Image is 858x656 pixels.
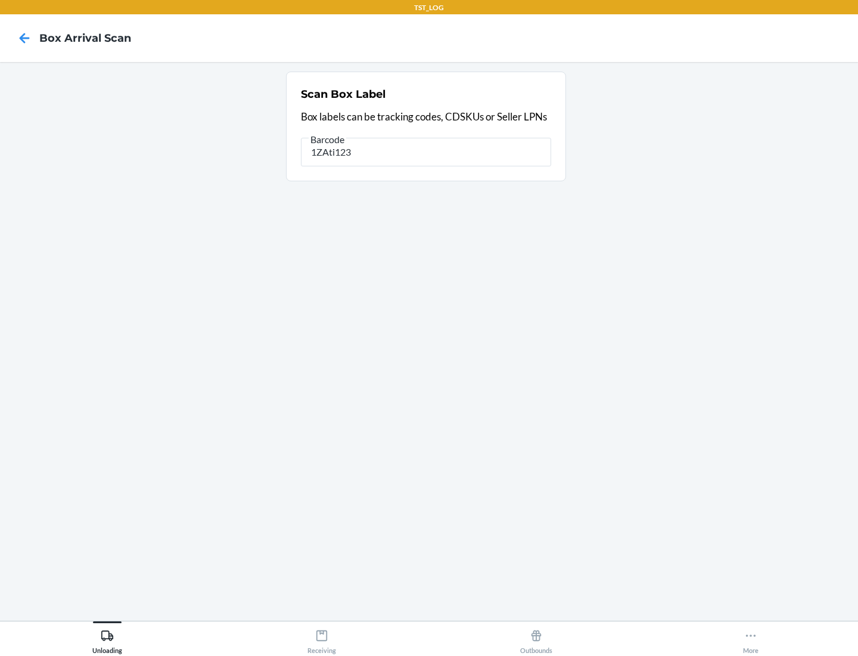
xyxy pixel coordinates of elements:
[92,624,122,654] div: Unloading
[214,621,429,654] button: Receiving
[301,109,551,125] p: Box labels can be tracking codes, CDSKUs or Seller LPNs
[643,621,858,654] button: More
[39,30,131,46] h4: Box Arrival Scan
[301,138,551,166] input: Barcode
[301,86,386,102] h2: Scan Box Label
[743,624,758,654] div: More
[429,621,643,654] button: Outbounds
[520,624,552,654] div: Outbounds
[414,2,444,13] p: TST_LOG
[309,134,346,146] span: Barcode
[307,624,336,654] div: Receiving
